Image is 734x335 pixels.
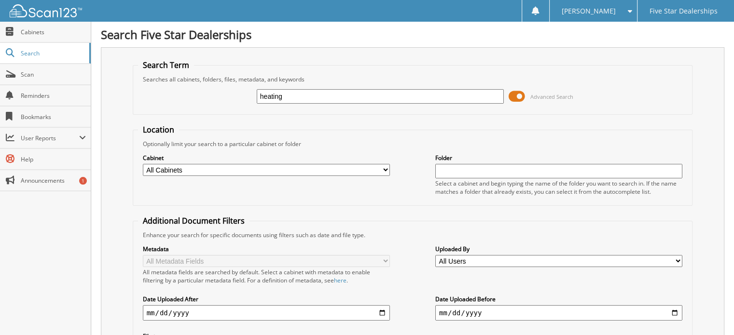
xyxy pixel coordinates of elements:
[143,154,390,162] label: Cabinet
[21,28,86,36] span: Cabinets
[562,8,616,14] span: [PERSON_NAME]
[21,70,86,79] span: Scan
[138,215,249,226] legend: Additional Document Filters
[143,268,390,284] div: All metadata fields are searched by default. Select a cabinet with metadata to enable filtering b...
[138,140,688,148] div: Optionally limit your search to a particular cabinet or folder
[138,231,688,239] div: Enhance your search for specific documents using filters such as date and file type.
[21,92,86,100] span: Reminders
[143,295,390,303] label: Date Uploaded After
[138,124,179,135] legend: Location
[435,245,682,253] label: Uploaded By
[143,245,390,253] label: Metadata
[21,49,84,57] span: Search
[138,75,688,83] div: Searches all cabinets, folders, files, metadata, and keywords
[435,179,682,196] div: Select a cabinet and begin typing the name of the folder you want to search in. If the name match...
[21,134,79,142] span: User Reports
[21,113,86,121] span: Bookmarks
[21,155,86,163] span: Help
[101,27,724,42] h1: Search Five Star Dealerships
[21,176,86,185] span: Announcements
[334,276,346,284] a: here
[650,8,718,14] span: Five Star Dealerships
[435,154,682,162] label: Folder
[435,295,682,303] label: Date Uploaded Before
[143,305,390,321] input: start
[530,93,573,100] span: Advanced Search
[10,4,82,17] img: scan123-logo-white.svg
[138,60,194,70] legend: Search Term
[435,305,682,321] input: end
[686,289,734,335] iframe: Chat Widget
[79,177,87,185] div: 1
